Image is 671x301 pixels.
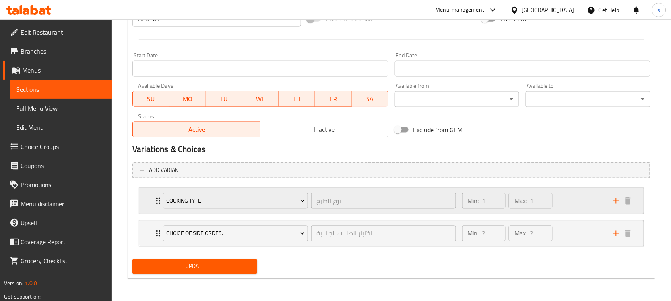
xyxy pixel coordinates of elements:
button: Cooking Type [163,193,308,209]
button: Add variant [132,162,650,179]
button: TH [279,91,315,107]
span: Cooking Type [166,196,305,206]
a: Edit Restaurant [3,23,112,42]
a: Sections [10,80,112,99]
p: Max: [514,196,527,206]
span: Grocery Checklist [21,256,106,266]
div: Expand [139,221,644,246]
div: Menu-management [436,5,485,15]
span: MO [173,93,203,105]
a: Coverage Report [3,232,112,251]
span: Menu disclaimer [21,199,106,208]
span: s [657,6,660,14]
span: Full Menu View [16,104,106,113]
button: add [610,195,622,207]
span: Coupons [21,161,106,170]
span: Add variant [149,166,181,176]
span: Version: [4,278,23,288]
span: Exclude from GEM [413,125,463,135]
span: SA [355,93,385,105]
p: Min: [468,196,479,206]
span: SU [136,93,166,105]
div: [GEOGRAPHIC_DATA] [522,6,574,14]
p: AED [138,14,149,23]
button: WE [242,91,279,107]
a: Menu disclaimer [3,194,112,213]
span: Active [136,124,257,135]
span: Free item [500,14,526,24]
a: Coupons [3,156,112,175]
span: Promotions [21,180,106,189]
span: Coverage Report [21,237,106,247]
p: Max: [514,229,527,238]
a: Grocery Checklist [3,251,112,270]
span: Upsell [21,218,106,228]
span: 1.0.0 [25,278,37,288]
span: Branches [21,46,106,56]
a: Upsell [3,213,112,232]
span: Edit Restaurant [21,27,106,37]
a: Edit Menu [10,118,112,137]
span: Sections [16,85,106,94]
a: Choice Groups [3,137,112,156]
button: FR [315,91,352,107]
a: Branches [3,42,112,61]
button: TU [206,91,242,107]
div: ​ [395,91,520,107]
span: Choice Of Side Ordes: [166,229,305,239]
span: WE [246,93,276,105]
span: FR [318,93,349,105]
a: Promotions [3,175,112,194]
span: Choice Groups [21,142,106,151]
p: Min: [468,229,479,238]
button: Inactive [260,122,388,137]
li: Expand [132,217,650,250]
a: Menus [3,61,112,80]
span: Menus [22,66,106,75]
button: SA [352,91,388,107]
a: Full Menu View [10,99,112,118]
span: Edit Menu [16,123,106,132]
button: Update [132,259,257,274]
h2: Variations & Choices [132,144,650,156]
button: Choice Of Side Ordes: [163,226,308,241]
span: TU [209,93,239,105]
span: Price on selection [326,14,373,24]
button: add [610,228,622,239]
div: Expand [139,188,644,214]
div: ​ [526,91,650,107]
button: Active [132,122,260,137]
button: delete [622,228,634,239]
span: TH [282,93,312,105]
button: SU [132,91,169,107]
li: Expand [132,185,650,217]
button: delete [622,195,634,207]
span: Inactive [264,124,385,135]
span: Update [139,262,251,272]
button: MO [169,91,206,107]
